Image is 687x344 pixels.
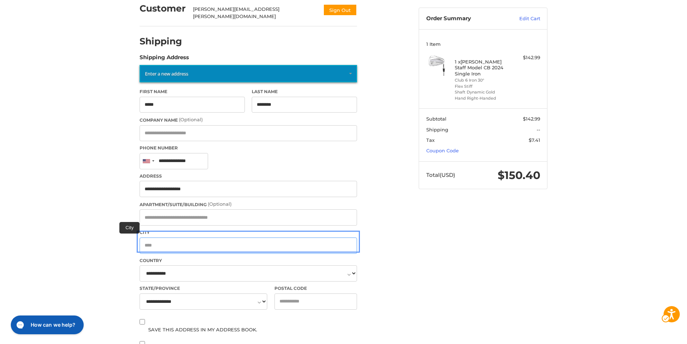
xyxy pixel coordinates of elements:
label: Postal Code [274,285,357,292]
input: Save this address in my address book. [140,319,145,325]
div: [PERSON_NAME][EMAIL_ADDRESS][PERSON_NAME][DOMAIN_NAME] [193,6,316,20]
span: Shipping [426,127,448,132]
li: Shaft Dynamic Gold [455,89,510,95]
iframe: Iframe | Gorgias live chat messenger [7,313,86,337]
span: -- [537,127,540,132]
small: (Optional) [179,117,203,122]
a: Enter a new address [140,65,357,82]
iframe: Google Iframe [656,321,687,344]
a: Edit Cart [504,15,540,22]
label: Address [140,173,357,179]
li: Flex Stiff [455,83,510,90]
small: (Optional) [208,201,232,207]
li: Club 6 Iron 30° [455,77,510,83]
span: Total (USD) [426,171,455,178]
button: Sign Out [323,4,357,16]
input: Company Name (Optional) [140,125,357,141]
span: $142.99 [523,116,540,122]
input: First Name [140,97,245,113]
label: State/Province [140,285,267,292]
label: First Name [140,88,245,95]
label: Last Name [252,88,357,95]
label: Company Name [140,116,357,123]
label: Phone Number [140,145,357,151]
input: Last Name [252,97,357,113]
input: Postal Code [274,293,357,310]
span: $150.40 [498,169,540,182]
h2: Shipping [140,36,182,47]
label: City [140,229,357,236]
select: State/Province [140,293,267,310]
label: Save this address in my address book. [140,327,357,332]
input: Phone Number. +1 201-555-0123 [140,153,208,169]
li: Hand Right-Handed [455,95,510,101]
a: Coupon Code [426,148,459,153]
legend: Shipping Address [140,53,189,65]
label: Country [140,257,357,264]
input: Address [140,181,357,197]
span: $7.41 [529,137,540,143]
select: Country [140,265,357,282]
input: Apartment/Suite/Building (Optional) [140,209,357,226]
div: United States: +1 [140,153,157,169]
span: Enter a new address [145,70,188,77]
span: Subtotal [426,116,446,122]
h4: 1 x [PERSON_NAME] Staff Model CB 2024 Single Iron [455,59,510,77]
h3: Order Summary [426,15,504,22]
input: City [140,238,357,254]
h2: Customer [140,3,186,14]
span: Tax [426,137,435,143]
div: $142.99 [512,54,540,61]
label: Apartment/Suite/Building [140,201,357,208]
h3: 1 Item [426,41,540,47]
